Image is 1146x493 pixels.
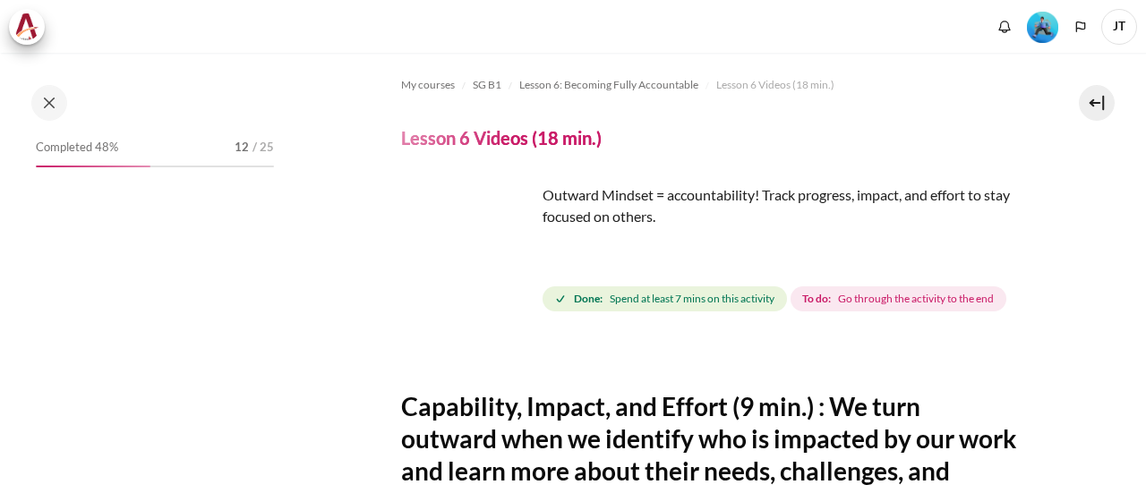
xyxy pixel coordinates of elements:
[574,291,603,307] strong: Done:
[716,77,834,93] span: Lesson 6 Videos (18 min.)
[36,139,118,157] span: Completed 48%
[401,184,535,319] img: dsffd
[36,166,150,167] div: 48%
[838,291,994,307] span: Go through the activity to the end
[473,77,501,93] span: SG B1
[14,13,39,40] img: Architeck
[401,184,1019,227] p: Outward Mindset = accountability! Track progress, impact, and effort to stay focused on others.
[473,74,501,96] a: SG B1
[1027,10,1058,43] div: Level #3
[991,13,1018,40] div: Show notification window with no new notifications
[610,291,774,307] span: Spend at least 7 mins on this activity
[252,139,274,157] span: / 25
[1020,10,1065,43] a: Level #3
[401,71,1019,99] nav: Navigation bar
[802,291,831,307] strong: To do:
[1027,12,1058,43] img: Level #3
[1067,13,1094,40] button: Languages
[1101,9,1137,45] span: JT
[543,283,1010,315] div: Completion requirements for Lesson 6 Videos (18 min.)
[1101,9,1137,45] a: User menu
[519,74,698,96] a: Lesson 6: Becoming Fully Accountable
[401,74,455,96] a: My courses
[716,74,834,96] a: Lesson 6 Videos (18 min.)
[519,77,698,93] span: Lesson 6: Becoming Fully Accountable
[401,77,455,93] span: My courses
[401,126,602,149] h4: Lesson 6 Videos (18 min.)
[9,9,54,45] a: Architeck Architeck
[235,139,249,157] span: 12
